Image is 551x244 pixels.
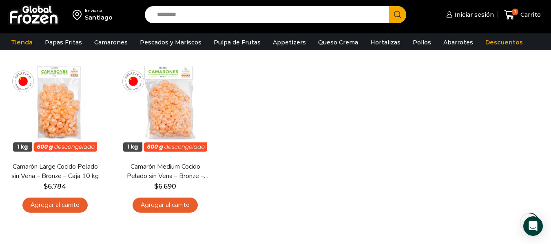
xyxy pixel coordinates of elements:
[314,35,362,50] a: Queso Crema
[44,182,48,190] span: $
[7,35,37,50] a: Tienda
[11,162,99,181] a: Camarón Large Cocido Pelado sin Vena – Bronze – Caja 10 kg
[73,8,85,22] img: address-field-icon.svg
[154,182,158,190] span: $
[444,7,494,23] a: Iniciar sesión
[154,182,176,190] bdi: 6.690
[210,35,265,50] a: Pulpa de Frutas
[44,182,66,190] bdi: 6.784
[121,162,209,181] a: Camarón Medium Cocido Pelado sin Vena – Bronze – Caja 10 kg
[22,198,88,213] a: Agregar al carrito: “Camarón Large Cocido Pelado sin Vena - Bronze - Caja 10 kg”
[269,35,310,50] a: Appetizers
[136,35,206,50] a: Pescados y Mariscos
[389,6,406,23] button: Search button
[512,9,518,15] span: 1
[41,35,86,50] a: Papas Fritas
[452,11,494,19] span: Iniciar sesión
[481,35,527,50] a: Descuentos
[366,35,405,50] a: Hortalizas
[518,11,541,19] span: Carrito
[502,5,543,24] a: 1 Carrito
[85,8,113,13] div: Enviar a
[523,216,543,236] div: Open Intercom Messenger
[90,35,132,50] a: Camarones
[409,35,435,50] a: Pollos
[85,13,113,22] div: Santiago
[133,198,198,213] a: Agregar al carrito: “Camarón Medium Cocido Pelado sin Vena - Bronze - Caja 10 kg”
[439,35,477,50] a: Abarrotes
